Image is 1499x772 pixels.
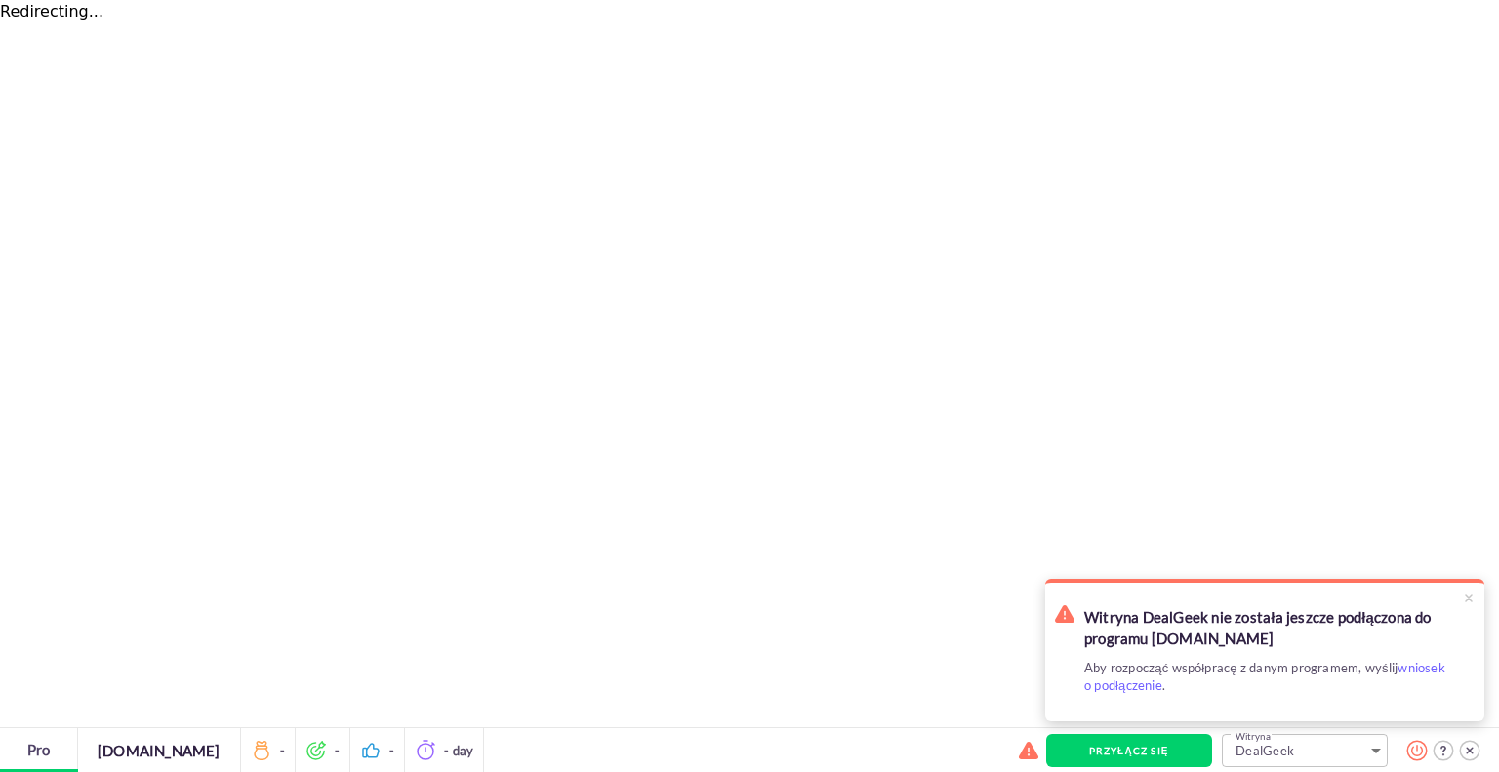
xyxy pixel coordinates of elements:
p: Witryna DealGeek nie została jeszcze podłączona do programu [DOMAIN_NAME] [1084,606,1445,649]
div: Pro [27,737,51,762]
div: DealGeek [1222,734,1388,767]
p: Aby rozpocząć współpracę z danym programem, wyślij . [1084,659,1445,694]
button: Przyłącz się [1046,734,1212,767]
